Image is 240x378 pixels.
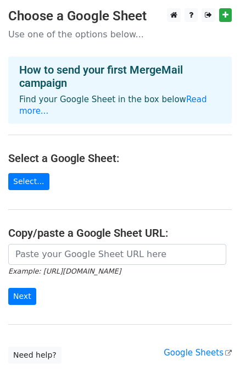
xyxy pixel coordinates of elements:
a: Need help? [8,347,62,364]
h4: Copy/paste a Google Sheet URL: [8,226,232,240]
input: Paste your Google Sheet URL here [8,244,226,265]
h3: Choose a Google Sheet [8,8,232,24]
a: Google Sheets [164,348,232,358]
a: Read more... [19,94,207,116]
h4: Select a Google Sheet: [8,152,232,165]
small: Example: [URL][DOMAIN_NAME] [8,267,121,275]
p: Use one of the options below... [8,29,232,40]
h4: How to send your first MergeMail campaign [19,63,221,90]
p: Find your Google Sheet in the box below [19,94,221,117]
a: Select... [8,173,49,190]
input: Next [8,288,36,305]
